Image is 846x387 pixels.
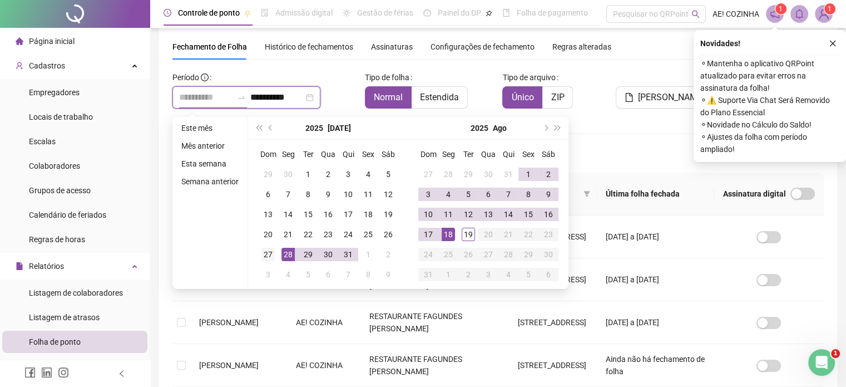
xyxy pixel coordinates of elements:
[606,355,705,376] span: Ainda não há fechamento de folha
[462,228,475,241] div: 19
[502,268,515,281] div: 4
[597,258,714,301] td: [DATE] a [DATE]
[498,224,518,244] td: 2025-08-21
[201,74,209,81] span: info-circle
[281,208,295,221] div: 14
[493,117,507,139] button: month panel
[438,8,481,17] span: Painel do DP
[41,367,52,378] span: linkedin
[824,3,835,14] sup: Atualize o seu contato no menu Meus Dados
[298,144,318,164] th: Ter
[442,228,455,241] div: 18
[502,71,555,84] span: Tipo de arquivo
[422,268,435,281] div: 31
[478,264,498,285] td: 2025-09-03
[502,208,515,221] div: 14
[462,188,475,201] div: 5
[462,248,475,261] div: 26
[538,244,558,264] td: 2025-08-30
[538,224,558,244] td: 2025-08-23
[338,184,358,204] td: 2025-07-10
[29,313,100,322] span: Listagem de atrasos
[538,264,558,285] td: 2025-09-06
[301,188,315,201] div: 8
[29,288,123,297] span: Listagem de colaboradores
[442,248,455,261] div: 25
[458,244,478,264] td: 2025-08-26
[253,117,265,139] button: super-prev-year
[343,9,350,17] span: sun
[478,144,498,164] th: Qua
[442,188,455,201] div: 4
[278,204,298,224] td: 2025-07-14
[321,228,335,241] div: 23
[298,184,318,204] td: 2025-07-08
[301,248,315,261] div: 29
[700,94,839,119] span: ⚬ ⚠️ Suporte Via Chat Será Removido do Plano Essencial
[298,224,318,244] td: 2025-07-22
[723,188,786,200] span: Assinatura digital
[551,92,564,102] span: ZIP
[358,244,378,264] td: 2025-08-01
[552,43,611,51] span: Regras alteradas
[301,208,315,221] div: 15
[498,164,518,184] td: 2025-07-31
[318,164,338,184] td: 2025-07-02
[502,168,515,181] div: 31
[638,91,705,104] span: [PERSON_NAME]
[522,188,535,201] div: 8
[172,73,199,82] span: Período
[244,10,251,17] span: pushpin
[16,37,23,45] span: home
[29,235,85,244] span: Regras de horas
[29,210,106,219] span: Calendário de feriados
[509,344,597,387] td: [STREET_ADDRESS]
[258,144,278,164] th: Dom
[482,168,495,181] div: 30
[691,10,700,18] span: search
[511,92,533,102] span: Único
[278,144,298,164] th: Seg
[342,268,355,281] div: 7
[442,268,455,281] div: 1
[700,57,839,94] span: ⚬ Mantenha o aplicativo QRPoint atualizado para evitar erros na assinatura da folha!
[342,228,355,241] div: 24
[422,228,435,241] div: 17
[29,61,65,70] span: Cadastros
[258,184,278,204] td: 2025-07-06
[438,184,458,204] td: 2025-08-04
[342,248,355,261] div: 31
[518,264,538,285] td: 2025-09-05
[478,204,498,224] td: 2025-08-13
[305,117,323,139] button: year panel
[29,88,80,97] span: Empregadores
[362,208,375,221] div: 18
[265,42,353,51] span: Histórico de fechamentos
[498,204,518,224] td: 2025-08-14
[482,268,495,281] div: 3
[518,244,538,264] td: 2025-08-29
[616,86,714,109] button: [PERSON_NAME]
[418,244,438,264] td: 2025-08-24
[261,248,275,261] div: 27
[281,228,295,241] div: 21
[438,224,458,244] td: 2025-08-18
[338,144,358,164] th: Qui
[362,268,375,281] div: 8
[542,248,555,261] div: 30
[278,224,298,244] td: 2025-07-21
[770,9,780,19] span: notification
[29,262,64,271] span: Relatórios
[498,244,518,264] td: 2025-08-28
[29,337,81,346] span: Folha de ponto
[418,144,438,164] th: Dom
[382,188,395,201] div: 12
[597,173,714,215] th: Última folha fechada
[442,208,455,221] div: 11
[378,264,398,285] td: 2025-08-09
[422,208,435,221] div: 10
[16,262,23,270] span: file
[418,164,438,184] td: 2025-07-27
[321,268,335,281] div: 6
[502,248,515,261] div: 28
